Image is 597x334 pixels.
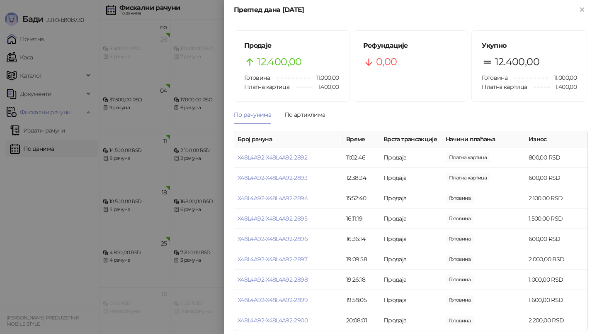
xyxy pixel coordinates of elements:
td: Продаја [380,188,442,209]
td: 2.000,00 RSD [525,249,587,270]
th: Начини плаћања [442,131,525,147]
td: 1.500,00 RSD [525,209,587,229]
td: Продаја [380,209,442,229]
a: X48L4A92-X48L4A92-2895 [238,215,307,222]
th: Време [343,131,380,147]
h5: Продаје [244,41,339,51]
td: 1.600,00 RSD [525,290,587,310]
span: 0,00 [376,54,397,70]
span: Платна картица [482,83,527,91]
span: 600,00 [446,173,490,182]
td: 11:02:46 [343,147,380,168]
button: Close [577,5,587,15]
a: X48L4A92-X48L4A92-2900 [238,317,308,324]
a: X48L4A92-X48L4A92-2898 [238,276,308,283]
span: Готовина [244,74,270,81]
td: Продаја [380,229,442,249]
td: 19:09:58 [343,249,380,270]
th: Број рачуна [234,131,343,147]
span: 1.600,00 [446,295,474,305]
span: 12.400,00 [257,54,301,70]
div: По артиклима [284,110,325,119]
td: Продаја [380,147,442,168]
span: 1.400,00 [312,82,339,91]
a: X48L4A92-X48L4A92-2897 [238,255,307,263]
a: X48L4A92-X48L4A92-2893 [238,174,307,182]
span: 2.100,00 [446,194,474,203]
td: Продаја [380,168,442,188]
span: 12.400,00 [495,54,539,70]
td: 1.000,00 RSD [525,270,587,290]
a: X48L4A92-X48L4A92-2896 [238,235,308,243]
th: Врста трансакције [380,131,442,147]
td: 16:36:14 [343,229,380,249]
td: 19:26:18 [343,270,380,290]
td: 800,00 RSD [525,147,587,168]
span: 2.000,00 [446,255,474,264]
a: X48L4A92-X48L4A92-2894 [238,194,308,202]
td: 12:38:34 [343,168,380,188]
a: X48L4A92-X48L4A92-2899 [238,296,308,304]
td: 2.200,00 RSD [525,310,587,331]
td: 600,00 RSD [525,229,587,249]
span: 1.500,00 [446,214,474,223]
h5: Укупно [482,41,577,51]
td: 2.100,00 RSD [525,188,587,209]
td: 600,00 RSD [525,168,587,188]
span: Платна картица [244,83,289,91]
span: 1.400,00 [550,82,577,91]
span: Готовина [482,74,507,81]
td: Продаја [380,270,442,290]
h5: Рефундације [363,41,458,51]
td: Продаја [380,310,442,331]
span: 600,00 [446,234,474,243]
a: X48L4A92-X48L4A92-2892 [238,154,307,161]
span: 1.000,00 [446,275,474,284]
td: 19:58:05 [343,290,380,310]
div: Преглед дана [DATE] [234,5,577,15]
td: Продаја [380,249,442,270]
td: 15:52:40 [343,188,380,209]
span: 11.000,00 [310,73,339,82]
span: 11.000,00 [548,73,577,82]
span: 800,00 [446,153,490,162]
td: 20:08:01 [343,310,380,331]
th: Износ [525,131,587,147]
td: Продаја [380,290,442,310]
td: 16:11:19 [343,209,380,229]
div: По рачунима [234,110,271,119]
span: 2.200,00 [446,316,474,325]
